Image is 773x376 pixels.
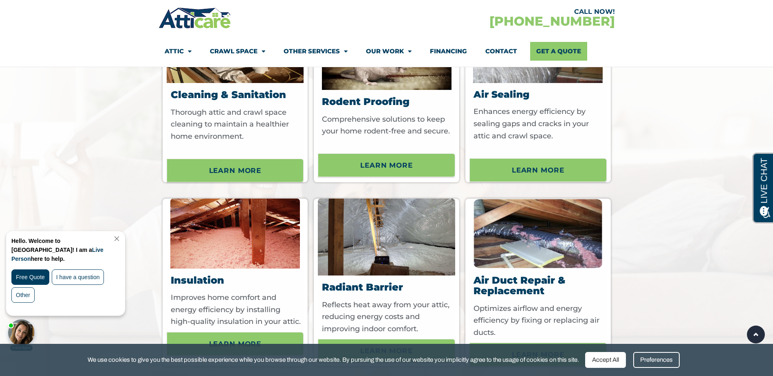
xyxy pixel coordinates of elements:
[88,355,579,365] span: We use cookies to give you the best possible experience while you browse through our website. By ...
[165,42,192,61] a: Attic
[633,352,680,368] div: Preferences
[209,337,262,351] span: Learn More
[473,106,605,154] p: Enhances energy efficiency by sealing gaps and cracks in your attic and crawl space.
[167,332,304,356] a: Learn More
[284,42,348,61] a: Other Services
[322,96,453,107] h3: Rodent Proofing
[473,275,605,297] h3: Air Duct Repair & Replacement
[171,292,302,328] p: Improves home comfort and energy efficiency by installing high-quality insulation in your attic.
[318,339,455,363] a: Learn More
[20,7,66,17] span: Opens a chat window
[210,42,265,61] a: Crawl Space
[473,303,605,339] p: Optimizes airflow and energy efficiency by fixing or replacing air ducts.
[165,42,609,61] nav: Menu
[322,282,453,293] h3: Radiant Barrier
[469,158,607,182] a: Learn More
[366,42,412,61] a: Our Work
[171,107,302,155] p: Thorough attic and crawl space cleaning to maintain a healthier home environment.
[171,90,302,100] h3: Cleaning & Sanitation
[473,90,605,100] h3: Air Sealing
[485,42,517,61] a: Contact
[167,159,304,182] a: Learn More
[512,163,564,177] span: Learn More
[322,114,453,150] p: Comprehensive solutions to keep your home rodent-free and secure.
[322,299,453,335] p: Reflects heat away from your attic, reducing energy costs and improving indoor comfort.
[360,158,413,172] span: Learn More
[318,153,455,177] a: Learn More
[171,275,302,286] h3: Insulation
[430,42,467,61] a: Financing
[4,229,134,352] iframe: Chat Invitation
[585,352,626,368] div: Accept All
[530,42,587,61] a: Get A Quote
[209,164,262,177] span: Learn More
[469,343,607,366] a: Learn More
[387,9,615,15] div: CALL NOW!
